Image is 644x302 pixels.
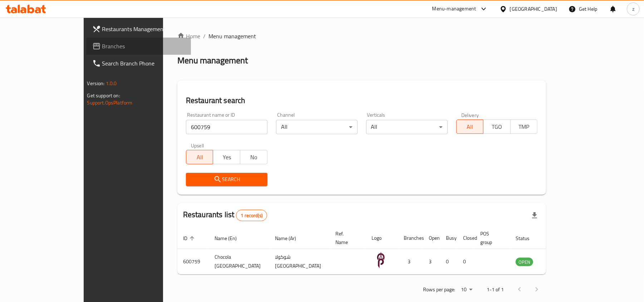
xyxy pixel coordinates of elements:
span: Restaurants Management [102,25,186,33]
a: Search Branch Phone [87,55,191,72]
div: All [366,120,448,134]
div: Total records count [236,210,267,221]
span: Yes [216,152,237,162]
h2: Menu management [177,55,248,66]
li: / [203,32,206,40]
h2: Restaurant search [186,95,538,106]
td: 0 [440,249,457,274]
button: TGO [483,120,511,134]
span: All [459,122,481,132]
td: 0 [457,249,475,274]
td: شوكولا [GEOGRAPHIC_DATA] [269,249,330,274]
td: Chocola [GEOGRAPHIC_DATA] [209,249,269,274]
span: 1 record(s) [236,212,267,219]
th: Closed [457,227,475,249]
th: Logo [366,227,398,249]
span: OPEN [516,258,533,266]
span: Menu management [208,32,256,40]
span: TGO [486,122,508,132]
label: Delivery [461,112,479,117]
span: Get support on: [87,91,120,100]
span: No [243,152,265,162]
div: All [276,120,358,134]
td: 3 [423,249,440,274]
span: POS group [480,229,501,247]
span: TMP [513,122,535,132]
p: Rows per page: [423,285,455,294]
span: Status [516,234,539,243]
span: Ref. Name [335,229,357,247]
span: z [632,5,634,13]
button: Search [186,173,267,186]
span: Search Branch Phone [102,59,186,68]
span: Version: [87,79,105,88]
span: Branches [102,42,186,50]
input: Search for restaurant name or ID.. [186,120,267,134]
td: 3 [398,249,423,274]
nav: breadcrumb [177,32,546,40]
h2: Restaurants list [183,209,267,221]
span: ID [183,234,197,243]
button: All [186,150,213,164]
span: Name (En) [215,234,246,243]
a: Restaurants Management [87,20,191,38]
a: Support.OpsPlatform [87,98,133,107]
button: Yes [213,150,240,164]
label: Upsell [191,143,204,148]
div: Menu-management [432,5,476,13]
div: [GEOGRAPHIC_DATA] [510,5,557,13]
table: enhanced table [177,227,572,274]
span: 1.0.0 [106,79,117,88]
div: Rows per page: [458,284,475,295]
button: All [456,120,484,134]
img: Chocola Paris [372,251,389,269]
div: Export file [526,207,543,224]
span: All [189,152,211,162]
span: Search [192,175,262,184]
a: Branches [87,38,191,55]
span: Name (Ar) [275,234,305,243]
button: No [240,150,267,164]
p: 1-1 of 1 [487,285,504,294]
th: Branches [398,227,423,249]
button: TMP [510,120,538,134]
td: 600759 [177,249,209,274]
th: Busy [440,227,457,249]
th: Open [423,227,440,249]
